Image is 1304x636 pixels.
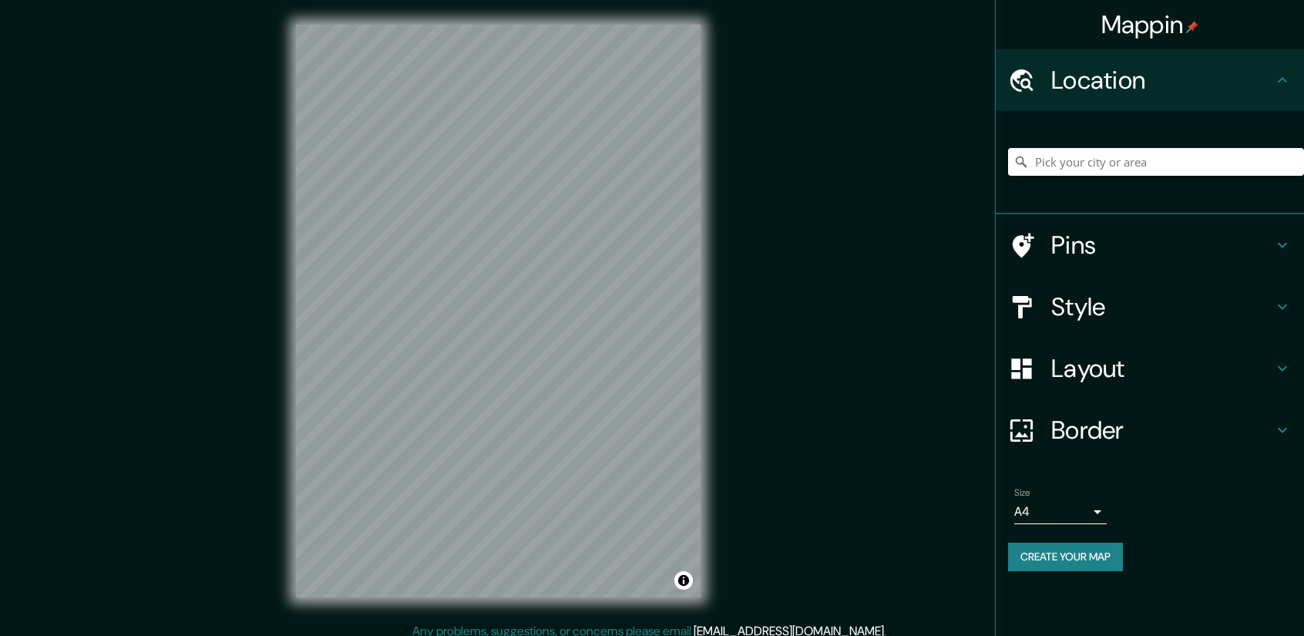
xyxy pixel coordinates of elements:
canvas: Map [296,25,701,597]
h4: Pins [1051,230,1273,261]
h4: Style [1051,291,1273,322]
h4: Border [1051,415,1273,446]
div: Layout [996,338,1304,399]
div: Location [996,49,1304,111]
div: Style [996,276,1304,338]
img: pin-icon.png [1186,21,1198,33]
h4: Mappin [1101,9,1199,40]
h4: Location [1051,65,1273,96]
div: Border [996,399,1304,461]
div: A4 [1014,500,1107,524]
div: Pins [996,214,1304,276]
button: Toggle attribution [674,571,693,590]
label: Size [1014,486,1030,500]
input: Pick your city or area [1008,148,1304,176]
button: Create your map [1008,543,1123,571]
h4: Layout [1051,353,1273,384]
